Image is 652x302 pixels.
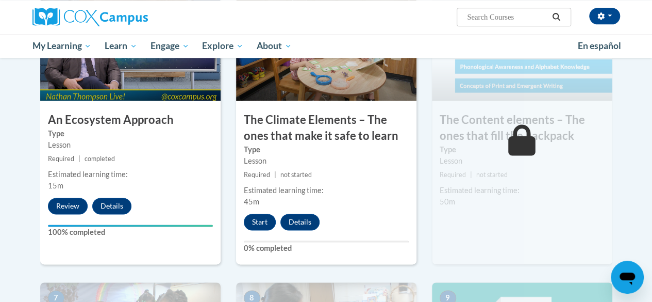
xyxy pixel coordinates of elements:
[48,225,213,227] div: Your progress
[440,144,605,155] label: Type
[466,11,548,23] input: Search Courses
[85,155,115,163] span: completed
[48,128,213,139] label: Type
[274,171,276,179] span: |
[48,139,213,151] div: Lesson
[244,243,409,254] label: 0% completed
[151,40,189,52] span: Engage
[476,171,508,179] span: not started
[48,227,213,238] label: 100% completed
[440,171,466,179] span: Required
[470,171,472,179] span: |
[202,40,243,52] span: Explore
[40,112,221,128] h3: An Ecosystem Approach
[48,181,63,190] span: 15m
[244,171,270,179] span: Required
[440,185,605,196] div: Estimated learning time:
[48,169,213,180] div: Estimated learning time:
[98,34,144,58] a: Learn
[548,11,564,23] button: Search
[244,155,409,167] div: Lesson
[257,40,292,52] span: About
[250,34,298,58] a: About
[236,112,416,144] h3: The Climate Elements – The ones that make it safe to learn
[25,34,628,58] div: Main menu
[432,112,612,144] h3: The Content elements – The ones that fill the backpack
[195,34,250,58] a: Explore
[144,34,196,58] a: Engage
[589,8,620,24] button: Account Settings
[48,198,88,214] button: Review
[78,155,80,163] span: |
[440,155,605,167] div: Lesson
[578,40,621,51] span: En español
[244,214,276,230] button: Start
[32,8,218,26] a: Cox Campus
[611,261,644,294] iframe: Button to launch messaging window
[32,8,148,26] img: Cox Campus
[26,34,98,58] a: My Learning
[571,35,628,57] a: En español
[244,144,409,155] label: Type
[105,40,137,52] span: Learn
[48,155,74,163] span: Required
[92,198,131,214] button: Details
[244,197,259,206] span: 45m
[280,214,320,230] button: Details
[440,197,455,206] span: 50m
[280,171,312,179] span: not started
[32,40,91,52] span: My Learning
[244,185,409,196] div: Estimated learning time:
